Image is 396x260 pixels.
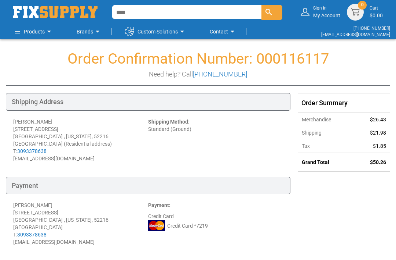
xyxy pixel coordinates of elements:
[313,5,340,11] small: Sign in
[15,24,54,39] a: Products
[13,6,98,18] img: Fix Industrial Supply
[373,143,386,149] span: $1.85
[77,24,102,39] a: Brands
[298,113,354,126] th: Merchandise
[261,5,282,20] button: Search
[6,177,290,195] div: Payment
[370,159,386,165] span: $50.26
[17,232,47,238] a: 3093378638
[298,93,390,113] div: Order Summary
[13,6,98,18] a: store logo
[148,202,170,208] strong: Payment:
[361,2,364,8] span: 0
[148,119,190,125] strong: Shipping Method:
[313,5,340,19] div: My Account
[167,222,208,229] span: Credit Card *7219
[370,130,386,136] span: $21.98
[193,70,247,78] a: [PHONE_NUMBER]
[17,148,47,154] a: 3093378638
[6,51,390,67] h1: Order Confirmation Number: 000116117
[370,5,383,11] small: Cart
[302,159,329,165] strong: Grand Total
[148,220,165,231] img: MC
[6,71,390,78] h3: Need help? Call
[125,24,187,39] a: Custom Solutions
[353,26,390,31] a: [PHONE_NUMBER]
[370,117,386,122] span: $26.43
[148,118,283,162] div: Standard (Ground)
[13,202,148,246] div: [PERSON_NAME] [STREET_ADDRESS] [GEOGRAPHIC_DATA] , [US_STATE], 52216 [GEOGRAPHIC_DATA] T: [EMAIL_...
[370,13,383,18] span: $0.00
[298,139,354,153] th: Tax
[210,24,237,39] a: Contact
[6,93,290,111] div: Shipping Address
[298,126,354,139] th: Shipping
[321,32,390,37] a: [EMAIL_ADDRESS][DOMAIN_NAME]
[13,118,148,162] div: [PERSON_NAME] [STREET_ADDRESS] [GEOGRAPHIC_DATA] , [US_STATE], 52216 [GEOGRAPHIC_DATA] (Residenti...
[148,202,283,246] div: Credit Card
